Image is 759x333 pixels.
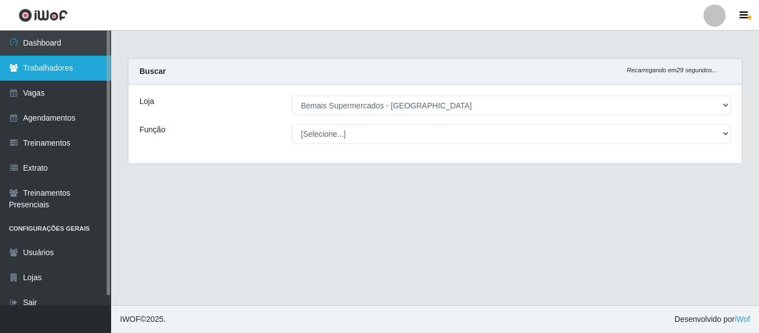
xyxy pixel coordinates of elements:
[120,314,166,325] span: © 2025 .
[735,315,750,324] a: iWof
[139,96,154,107] label: Loja
[18,8,68,22] img: CoreUI Logo
[139,124,166,136] label: Função
[139,67,166,76] strong: Buscar
[675,314,750,325] span: Desenvolvido por
[627,67,717,73] i: Recarregando em 29 segundos...
[120,315,141,324] span: IWOF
